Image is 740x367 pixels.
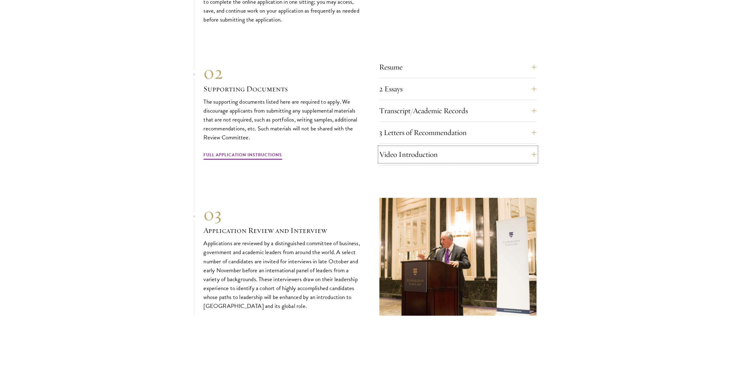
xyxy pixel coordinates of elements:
button: Resume [379,60,537,74]
h3: Application Review and Interview [204,225,361,236]
button: 2 Essays [379,82,537,96]
h3: Supporting Documents [204,84,361,94]
button: 3 Letters of Recommendation [379,125,537,140]
a: Full Application Instructions [204,151,282,161]
div: 02 [204,62,361,84]
div: 03 [204,203,361,225]
button: Video Introduction [379,147,537,162]
p: The supporting documents listed here are required to apply. We discourage applicants from submitt... [204,97,361,142]
p: Applications are reviewed by a distinguished committee of business, government and academic leade... [204,239,361,310]
button: Transcript/Academic Records [379,103,537,118]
